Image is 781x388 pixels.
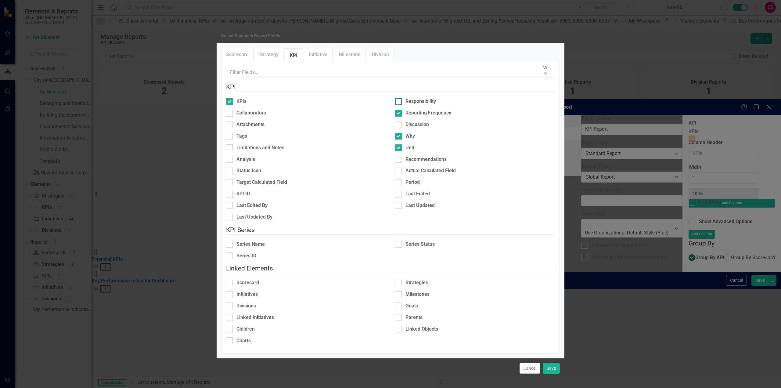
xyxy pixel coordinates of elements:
[255,48,283,61] a: Strategy
[236,144,284,151] div: Limitations and Notes
[236,98,247,105] div: KPIs
[304,48,332,61] a: Initiative
[226,225,555,235] legend: KPI Series
[405,167,456,174] div: Actual Calculated Field
[221,34,280,38] div: Select Summary Report Fields
[236,121,265,128] div: Attachments
[405,279,428,286] div: Strategies
[236,156,255,163] div: Analysis
[520,363,540,374] button: Cancel
[236,252,256,259] div: Series ID
[236,214,272,221] div: Last Updated By
[226,82,555,92] legend: KPI
[236,133,247,140] div: Tags
[405,291,430,298] div: Milestones
[221,48,253,61] a: Scorecard
[405,326,438,333] div: Linked Objects
[405,121,429,128] div: Discussion
[405,133,415,140] div: Why
[405,190,430,198] div: Last Edited
[236,291,258,298] div: Initiatives
[226,67,536,78] input: Filter Fields...
[405,110,451,117] div: Reporting Frequency
[405,241,435,248] div: Series Status
[236,337,251,344] div: Charts
[236,190,250,198] div: KPI ID
[236,167,261,174] div: Status Icon
[405,202,435,209] div: Last Updated
[405,179,420,186] div: Period
[405,156,447,163] div: Recommendations
[405,303,418,310] div: Goals
[543,363,560,374] button: Save
[405,144,414,151] div: Unit
[236,279,259,286] div: Scorecard
[236,326,255,333] div: Children
[334,48,365,61] a: Milestone
[236,314,274,321] div: Linked Initiatives
[236,241,265,248] div: Series Name
[367,48,394,61] a: Division
[405,314,423,321] div: Parents
[236,179,287,186] div: Target Calculated Field
[236,110,266,117] div: Collaborators
[285,49,302,62] a: KPI
[236,303,256,310] div: Divisions
[405,98,436,105] div: Responsibility
[543,64,552,71] div: View All Fields
[226,264,555,273] legend: Linked Elements
[236,202,268,209] div: Last Edited By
